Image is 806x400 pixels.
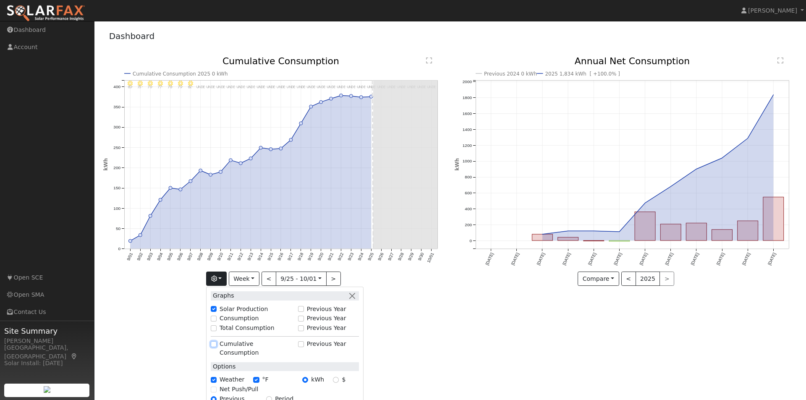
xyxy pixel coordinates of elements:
[128,239,132,243] circle: onclick=""
[186,86,194,89] p: 82°
[369,95,373,98] circle: onclick=""
[113,145,120,150] text: 250
[229,159,232,162] circle: onclick=""
[276,272,327,286] button: 9/25 - 10/01
[169,186,172,190] circle: onclick=""
[463,159,472,164] text: 1000
[562,252,571,266] text: [DATE]
[347,86,355,89] p: undefined°
[267,86,275,89] p: undefined°
[109,31,155,41] a: Dashboard
[367,86,375,89] p: undefined°
[367,252,374,261] text: 9/25
[211,306,217,312] input: Solar Production
[465,175,472,180] text: 800
[219,170,222,174] circle: onclick=""
[347,252,354,261] text: 9/23
[510,252,520,266] text: [DATE]
[211,362,236,371] label: Options
[156,86,164,89] p: 77°
[113,105,120,109] text: 350
[465,207,472,211] text: 400
[103,158,109,171] text: kWh
[178,81,183,86] i: 9/06 - Clear
[253,377,259,383] input: °F
[297,86,305,89] p: undefined°
[277,86,285,89] p: undefined°
[269,148,272,151] circle: onclick=""
[587,252,597,266] text: [DATE]
[211,325,217,331] input: Total Consumption
[741,252,751,266] text: [DATE]
[333,377,339,383] input: $
[44,386,50,393] img: retrieve
[128,81,133,86] i: 9/01 - Clear
[307,324,346,332] label: Previous Year
[397,252,405,261] text: 9/28
[426,252,435,264] text: 10/01
[249,157,252,160] circle: onclick=""
[6,5,85,22] img: SolarFax
[317,252,324,261] text: 9/20
[220,314,259,323] label: Consumption
[168,81,173,86] i: 9/05 - Clear
[307,314,346,323] label: Previous Year
[669,185,673,188] circle: onclick=""
[216,252,224,261] text: 9/10
[426,57,432,64] text: 
[777,57,783,64] text: 
[199,169,202,173] circle: onclick=""
[277,252,284,261] text: 9/16
[188,180,192,183] circle: onclick=""
[463,127,472,132] text: 1400
[359,96,363,99] circle: onclick=""
[536,252,546,266] text: [DATE]
[279,147,283,150] circle: onclick=""
[256,86,264,89] p: undefined°
[220,375,244,384] label: Weather
[113,186,120,191] text: 150
[763,197,784,241] rect: onclick=""
[136,252,144,261] text: 9/02
[417,252,424,261] text: 9/30
[166,252,173,261] text: 9/05
[339,94,343,97] circle: onclick=""
[319,100,322,104] circle: onclick=""
[695,167,698,171] circle: onclick=""
[407,252,415,261] text: 9/29
[206,252,214,261] text: 9/09
[146,252,154,261] text: 9/03
[720,157,724,160] circle: onclick=""
[299,122,303,125] circle: onclick=""
[4,343,90,361] div: [GEOGRAPHIC_DATA], [GEOGRAPHIC_DATA]
[246,86,254,89] p: undefined°
[133,71,228,77] text: Cumulative Consumption 2025 0 kWh
[636,272,660,286] button: 2025
[337,252,344,261] text: 9/22
[307,86,315,89] p: undefined°
[618,230,621,233] circle: onclick=""
[113,165,120,170] text: 200
[454,158,460,171] text: kWh
[342,375,346,384] label: $
[196,252,204,261] text: 9/08
[307,305,346,314] label: Previous Year
[298,325,304,331] input: Previous Year
[484,252,494,266] text: [DATE]
[644,201,647,205] circle: onclick=""
[139,233,142,237] circle: onclick=""
[220,385,258,394] label: Net Push/Pull
[357,86,365,89] p: undefined°
[179,188,182,191] circle: onclick=""
[307,340,346,348] label: Previous Year
[4,337,90,345] div: [PERSON_NAME]
[220,340,293,357] label: Cumulative Consumption
[465,222,472,227] text: 200
[575,56,690,66] text: Annual Net Consumption
[226,252,234,261] text: 9/11
[545,71,620,77] text: 2025 1,834 kWh [ +100.0% ]
[287,86,295,89] p: undefined°
[592,230,595,233] circle: onclick=""
[357,252,364,261] text: 9/24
